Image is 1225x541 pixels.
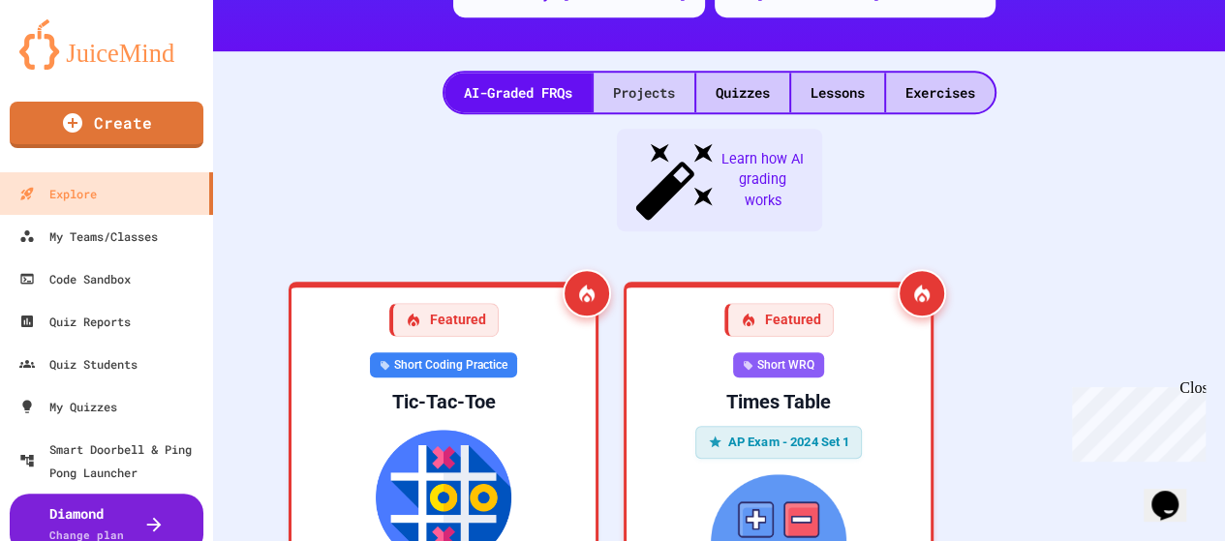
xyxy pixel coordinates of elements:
div: My Quizzes [19,395,117,418]
div: Projects [594,73,694,112]
div: Explore [19,182,97,205]
div: AI-Graded FRQs [444,73,592,112]
div: Smart Doorbell & Ping Pong Launcher [19,437,205,484]
div: My Teams/Classes [19,225,158,248]
div: Tic-Tac-Toe [307,389,580,414]
div: Quiz Reports [19,310,131,333]
iframe: chat widget [1064,379,1206,462]
div: Short Coding Practice [370,352,517,377]
span: Learn how AI grading works [720,149,807,212]
img: logo-orange.svg [19,19,194,70]
div: Quiz Students [19,352,138,376]
div: Code Sandbox [19,267,131,290]
div: Chat with us now!Close [8,8,134,123]
div: Times Table [642,389,915,414]
iframe: chat widget [1144,464,1206,522]
a: Create [10,102,203,148]
div: Featured [724,303,834,337]
div: Exercises [886,73,995,112]
div: Quizzes [696,73,789,112]
div: AP Exam - 2024 Set 1 [695,426,863,459]
div: Lessons [791,73,884,112]
div: Featured [389,303,499,337]
div: Short WRQ [733,352,824,377]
